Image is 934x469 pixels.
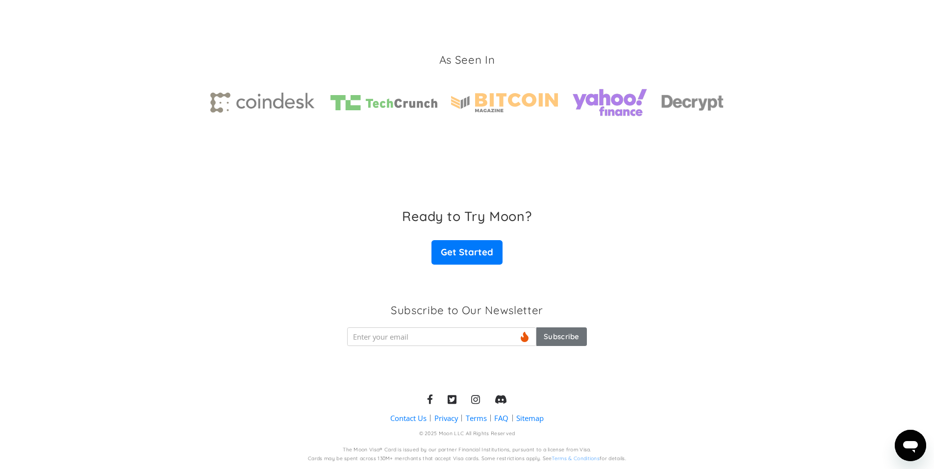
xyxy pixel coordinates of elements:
[439,52,495,68] h3: As Seen In
[391,303,543,318] h3: Subscribe to Our Newsletter
[210,93,317,113] img: Coindesk
[434,413,458,423] a: Privacy
[494,413,508,423] a: FAQ
[330,95,437,110] img: TechCrunch
[419,430,515,438] div: © 2025 Moon LLC All Rights Reserved
[402,208,531,224] h3: Ready to Try Moon?
[431,240,502,265] a: Get Started
[451,93,558,112] img: Bitcoin magazine
[572,82,648,123] img: yahoo finance
[343,446,591,454] div: The Moon Visa® Card is issued by our partner Financial Institutions, pursuant to a license from V...
[390,413,427,423] a: Contact Us
[347,327,536,346] input: Enter your email
[466,413,487,423] a: Terms
[552,455,600,462] a: Terms & Conditions
[661,93,724,112] img: decrypt
[516,413,544,423] a: Sitemap
[895,430,926,461] iframe: Button to launch messaging window
[536,327,587,346] input: Subscribe
[347,327,586,346] form: Newsletter Form
[308,455,626,463] div: Cards may be spent across 130M+ merchants that accept Visa cards. Some restrictions apply. See fo...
